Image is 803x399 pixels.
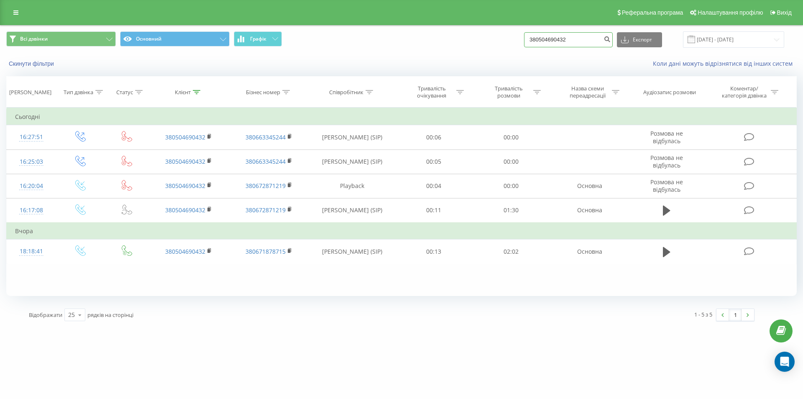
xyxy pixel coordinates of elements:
[6,31,116,46] button: Всі дзвінки
[472,239,549,264] td: 02:02
[165,157,205,165] a: 380504690432
[550,174,630,198] td: Основна
[175,89,191,96] div: Клієнт
[309,149,395,174] td: [PERSON_NAME] (SIP)
[650,178,683,193] span: Розмова не відбулась
[246,182,286,190] a: 380672871219
[246,89,280,96] div: Бізнес номер
[698,9,763,16] span: Налаштування профілю
[617,32,662,47] button: Експорт
[524,32,613,47] input: Пошук за номером
[15,154,48,170] div: 16:25:03
[309,239,395,264] td: [PERSON_NAME] (SIP)
[7,108,797,125] td: Сьогодні
[309,198,395,223] td: [PERSON_NAME] (SIP)
[64,89,93,96] div: Тип дзвінка
[20,36,48,42] span: Всі дзвінки
[29,311,62,319] span: Відображати
[250,36,266,42] span: Графік
[395,174,472,198] td: 00:04
[565,85,610,99] div: Назва схеми переадресації
[68,311,75,319] div: 25
[246,157,286,165] a: 380663345244
[7,223,797,239] td: Вчора
[622,9,683,16] span: Реферальна програма
[409,85,454,99] div: Тривалість очікування
[15,202,48,219] div: 16:17:08
[246,133,286,141] a: 380663345244
[309,174,395,198] td: Playback
[116,89,133,96] div: Статус
[395,198,472,223] td: 00:11
[472,149,549,174] td: 00:00
[395,125,472,149] td: 00:06
[329,89,363,96] div: Співробітник
[650,154,683,169] span: Розмова не відбулась
[6,60,58,67] button: Скинути фільтри
[720,85,769,99] div: Коментар/категорія дзвінка
[15,129,48,145] div: 16:27:51
[165,247,205,255] a: 380504690432
[775,352,795,372] div: Open Intercom Messenger
[246,247,286,255] a: 380671878715
[309,125,395,149] td: [PERSON_NAME] (SIP)
[395,239,472,264] td: 00:13
[120,31,230,46] button: Основний
[165,206,205,214] a: 380504690432
[472,198,549,223] td: 01:30
[729,309,742,321] a: 1
[643,89,696,96] div: Аудіозапис розмови
[234,31,282,46] button: Графік
[15,178,48,194] div: 16:20:04
[486,85,531,99] div: Тривалість розмови
[87,311,133,319] span: рядків на сторінці
[777,9,792,16] span: Вихід
[9,89,51,96] div: [PERSON_NAME]
[694,310,712,319] div: 1 - 5 з 5
[472,125,549,149] td: 00:00
[650,129,683,145] span: Розмова не відбулась
[550,198,630,223] td: Основна
[15,243,48,260] div: 18:18:41
[653,59,797,67] a: Коли дані можуть відрізнятися вiд інших систем
[550,239,630,264] td: Основна
[472,174,549,198] td: 00:00
[395,149,472,174] td: 00:05
[165,182,205,190] a: 380504690432
[246,206,286,214] a: 380672871219
[165,133,205,141] a: 380504690432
